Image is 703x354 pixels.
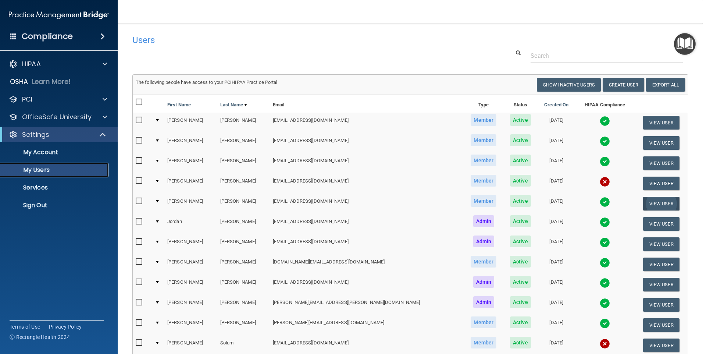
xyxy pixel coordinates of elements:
[643,298,679,312] button: View User
[510,195,531,207] span: Active
[537,214,575,234] td: [DATE]
[22,60,41,68] p: HIPAA
[471,155,496,166] span: Member
[537,173,575,194] td: [DATE]
[9,95,107,104] a: PCI
[537,234,575,254] td: [DATE]
[674,33,696,55] button: Open Resource Center
[164,214,217,234] td: Jordan
[510,236,531,247] span: Active
[22,113,92,121] p: OfficeSafe University
[22,95,32,104] p: PCI
[270,153,464,173] td: [EMAIL_ADDRESS][DOMAIN_NAME]
[643,116,679,130] button: View User
[600,237,610,248] img: tick.e7d51cea.svg
[510,276,531,288] span: Active
[643,177,679,190] button: View User
[270,275,464,295] td: [EMAIL_ADDRESS][DOMAIN_NAME]
[643,197,679,210] button: View User
[32,77,71,86] p: Learn More!
[164,173,217,194] td: [PERSON_NAME]
[9,60,107,68] a: HIPAA
[217,234,270,254] td: [PERSON_NAME]
[471,316,496,328] span: Member
[471,175,496,187] span: Member
[510,215,531,227] span: Active
[270,133,464,153] td: [EMAIL_ADDRESS][DOMAIN_NAME]
[510,256,531,268] span: Active
[537,133,575,153] td: [DATE]
[643,237,679,251] button: View User
[217,315,270,335] td: [PERSON_NAME]
[600,197,610,207] img: tick.e7d51cea.svg
[537,113,575,133] td: [DATE]
[217,133,270,153] td: [PERSON_NAME]
[270,173,464,194] td: [EMAIL_ADDRESS][DOMAIN_NAME]
[270,315,464,335] td: [PERSON_NAME][EMAIL_ADDRESS][DOMAIN_NAME]
[10,77,28,86] p: OSHA
[471,256,496,268] span: Member
[600,177,610,187] img: cross.ca9f0e7f.svg
[164,275,217,295] td: [PERSON_NAME]
[600,339,610,349] img: cross.ca9f0e7f.svg
[537,275,575,295] td: [DATE]
[164,153,217,173] td: [PERSON_NAME]
[473,236,495,247] span: Admin
[217,254,270,275] td: [PERSON_NAME]
[136,79,278,85] span: The following people have access to your PCIHIPAA Practice Portal
[473,215,495,227] span: Admin
[164,254,217,275] td: [PERSON_NAME]
[9,113,107,121] a: OfficeSafe University
[5,202,105,209] p: Sign Out
[10,333,70,341] span: Ⓒ Rectangle Health 2024
[164,194,217,214] td: [PERSON_NAME]
[270,295,464,315] td: [PERSON_NAME][EMAIL_ADDRESS][PERSON_NAME][DOMAIN_NAME]
[217,153,270,173] td: [PERSON_NAME]
[22,31,73,42] h4: Compliance
[510,175,531,187] span: Active
[643,136,679,150] button: View User
[164,133,217,153] td: [PERSON_NAME]
[164,234,217,254] td: [PERSON_NAME]
[5,184,105,191] p: Services
[217,214,270,234] td: [PERSON_NAME]
[270,234,464,254] td: [EMAIL_ADDRESS][DOMAIN_NAME]
[643,156,679,170] button: View User
[600,136,610,146] img: tick.e7d51cea.svg
[217,275,270,295] td: [PERSON_NAME]
[5,166,105,174] p: My Users
[22,130,49,139] p: Settings
[600,298,610,308] img: tick.e7d51cea.svg
[132,35,452,45] h4: Users
[576,302,694,331] iframe: Drift Widget Chat Controller
[643,339,679,352] button: View User
[164,295,217,315] td: [PERSON_NAME]
[167,100,191,109] a: First Name
[510,316,531,328] span: Active
[510,155,531,166] span: Active
[270,113,464,133] td: [EMAIL_ADDRESS][DOMAIN_NAME]
[471,134,496,146] span: Member
[9,8,109,22] img: PMB logo
[646,78,685,92] a: Export All
[164,315,217,335] td: [PERSON_NAME]
[220,100,247,109] a: Last Name
[537,254,575,275] td: [DATE]
[537,153,575,173] td: [DATE]
[473,276,495,288] span: Admin
[10,323,40,330] a: Terms of Use
[600,278,610,288] img: tick.e7d51cea.svg
[510,337,531,348] span: Active
[643,278,679,291] button: View User
[537,194,575,214] td: [DATE]
[270,254,464,275] td: [DOMAIN_NAME][EMAIL_ADDRESS][DOMAIN_NAME]
[510,114,531,126] span: Active
[603,78,644,92] button: Create User
[471,114,496,126] span: Member
[217,295,270,315] td: [PERSON_NAME]
[471,337,496,348] span: Member
[217,194,270,214] td: [PERSON_NAME]
[270,194,464,214] td: [EMAIL_ADDRESS][DOMAIN_NAME]
[9,130,107,139] a: Settings
[217,173,270,194] td: [PERSON_NAME]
